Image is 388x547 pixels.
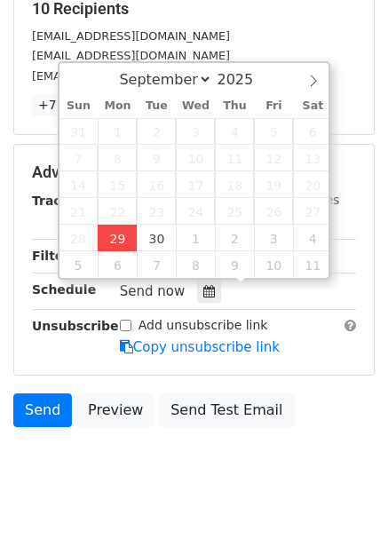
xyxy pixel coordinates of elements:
strong: Filters [32,249,77,263]
small: [EMAIL_ADDRESS][DOMAIN_NAME] [32,49,230,62]
span: October 1, 2025 [176,225,215,251]
span: September 22, 2025 [98,198,137,225]
span: September 14, 2025 [59,171,99,198]
a: Copy unsubscribe link [120,339,280,355]
span: September 17, 2025 [176,171,215,198]
span: September 18, 2025 [215,171,254,198]
span: September 21, 2025 [59,198,99,225]
strong: Unsubscribe [32,319,119,333]
a: Preview [76,393,154,427]
span: September 20, 2025 [293,171,332,198]
a: +7 more [32,94,99,116]
strong: Tracking [32,194,91,208]
a: Send Test Email [159,393,294,427]
small: [EMAIL_ADDRESS][DOMAIN_NAME] [32,69,230,83]
input: Year [212,71,276,88]
span: September 11, 2025 [215,145,254,171]
span: September 26, 2025 [254,198,293,225]
span: October 5, 2025 [59,251,99,278]
span: October 6, 2025 [98,251,137,278]
small: [EMAIL_ADDRESS][DOMAIN_NAME] [32,29,230,43]
span: October 9, 2025 [215,251,254,278]
span: September 12, 2025 [254,145,293,171]
a: Send [13,393,72,427]
span: Send now [120,283,186,299]
span: September 29, 2025 [98,225,137,251]
span: September 28, 2025 [59,225,99,251]
span: September 24, 2025 [176,198,215,225]
span: October 11, 2025 [293,251,332,278]
span: September 15, 2025 [98,171,137,198]
span: Thu [215,100,254,112]
strong: Schedule [32,282,96,297]
span: Mon [98,100,137,112]
span: September 10, 2025 [176,145,215,171]
span: September 30, 2025 [137,225,176,251]
span: October 10, 2025 [254,251,293,278]
span: September 1, 2025 [98,118,137,145]
span: September 23, 2025 [137,198,176,225]
h5: Advanced [32,163,356,182]
span: September 7, 2025 [59,145,99,171]
span: September 19, 2025 [254,171,293,198]
span: September 6, 2025 [293,118,332,145]
label: Add unsubscribe link [139,316,268,335]
span: October 2, 2025 [215,225,254,251]
span: Sat [293,100,332,112]
span: September 4, 2025 [215,118,254,145]
span: September 8, 2025 [98,145,137,171]
iframe: Chat Widget [299,462,388,547]
span: Fri [254,100,293,112]
span: September 13, 2025 [293,145,332,171]
span: September 25, 2025 [215,198,254,225]
span: Tue [137,100,176,112]
span: October 8, 2025 [176,251,215,278]
span: September 16, 2025 [137,171,176,198]
span: Sun [59,100,99,112]
span: September 3, 2025 [176,118,215,145]
span: October 4, 2025 [293,225,332,251]
span: August 31, 2025 [59,118,99,145]
span: September 5, 2025 [254,118,293,145]
span: September 27, 2025 [293,198,332,225]
span: September 2, 2025 [137,118,176,145]
span: October 7, 2025 [137,251,176,278]
span: October 3, 2025 [254,225,293,251]
span: Wed [176,100,215,112]
span: September 9, 2025 [137,145,176,171]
